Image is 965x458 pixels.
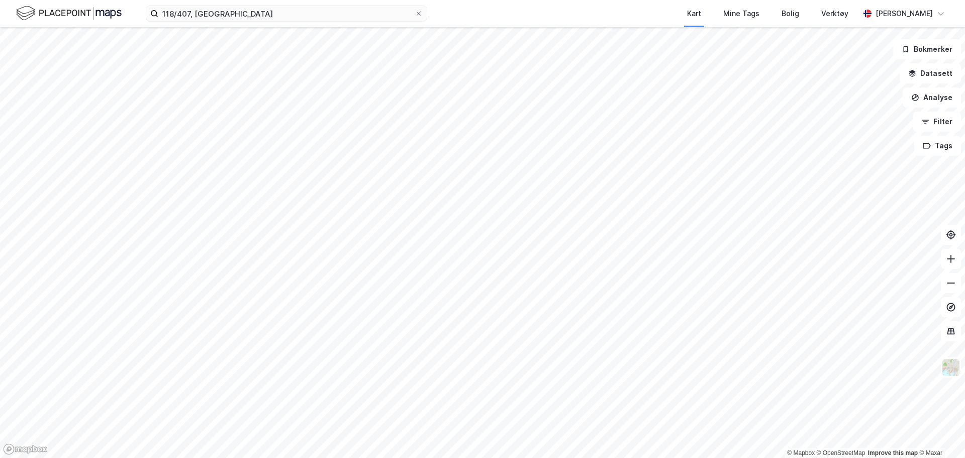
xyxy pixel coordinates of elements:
[158,6,415,21] input: Søk på adresse, matrikkel, gårdeiere, leietakere eller personer
[868,449,918,456] a: Improve this map
[914,136,961,156] button: Tags
[900,63,961,83] button: Datasett
[941,358,960,377] img: Z
[782,8,799,20] div: Bolig
[913,112,961,132] button: Filter
[16,5,122,22] img: logo.f888ab2527a4732fd821a326f86c7f29.svg
[723,8,759,20] div: Mine Tags
[915,410,965,458] iframe: Chat Widget
[817,449,865,456] a: OpenStreetMap
[821,8,848,20] div: Verktøy
[3,443,47,455] a: Mapbox homepage
[876,8,933,20] div: [PERSON_NAME]
[915,410,965,458] div: Kontrollprogram for chat
[687,8,701,20] div: Kart
[903,87,961,108] button: Analyse
[787,449,815,456] a: Mapbox
[893,39,961,59] button: Bokmerker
